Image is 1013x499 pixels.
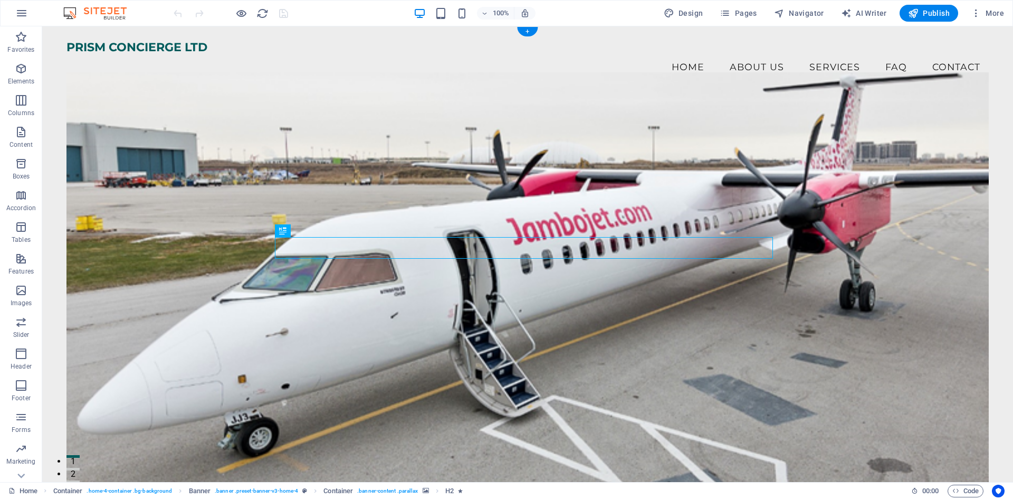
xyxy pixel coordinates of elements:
button: Code [948,485,983,497]
div: Design (Ctrl+Alt+Y) [660,5,708,22]
button: Design [660,5,708,22]
button: 3 [24,454,37,457]
span: Pages [720,8,757,18]
button: Publish [900,5,958,22]
span: . banner-content .parallax [357,485,418,497]
button: Usercentrics [992,485,1005,497]
span: Design [664,8,703,18]
span: Publish [908,8,950,18]
p: Favorites [7,45,34,54]
p: Features [8,267,34,276]
p: Tables [12,236,31,244]
button: More [967,5,1008,22]
span: AI Writer [841,8,887,18]
i: Reload page [256,7,269,20]
span: Click to select. Double-click to edit [323,485,353,497]
p: Forms [12,426,31,434]
button: Navigator [770,5,828,22]
p: Boxes [13,172,30,181]
img: Editor Logo [61,7,140,20]
span: Code [952,485,979,497]
button: 2 [24,441,37,444]
span: Click to select. Double-click to edit [53,485,83,497]
h6: Session time [911,485,939,497]
span: More [971,8,1004,18]
span: Click to select. Double-click to edit [189,485,211,497]
p: Columns [8,109,34,117]
nav: breadcrumb [53,485,463,497]
h6: 100% [493,7,510,20]
button: Pages [715,5,761,22]
i: This element is a customizable preset [302,488,307,494]
p: Elements [8,77,35,86]
i: On resize automatically adjust zoom level to fit chosen device. [520,8,530,18]
p: Marketing [6,457,35,466]
button: AI Writer [837,5,891,22]
span: Click to select. Double-click to edit [445,485,454,497]
a: Click to cancel selection. Double-click to open Pages [8,485,37,497]
i: This element contains a background [423,488,429,494]
span: Navigator [774,8,824,18]
span: . banner .preset-banner-v3-home-4 [215,485,298,497]
p: Content [9,140,33,149]
p: Footer [12,394,31,402]
span: : [930,487,931,495]
button: reload [256,7,269,20]
span: . home-4-container .bg-background [87,485,172,497]
button: 1 [24,429,37,431]
p: Header [11,362,32,371]
span: 00 00 [922,485,939,497]
i: Element contains an animation [458,488,463,494]
div: + [517,27,538,36]
button: 100% [477,7,514,20]
p: Images [11,299,32,307]
button: Click here to leave preview mode and continue editing [235,7,247,20]
p: Accordion [6,204,36,212]
p: Slider [13,331,30,339]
